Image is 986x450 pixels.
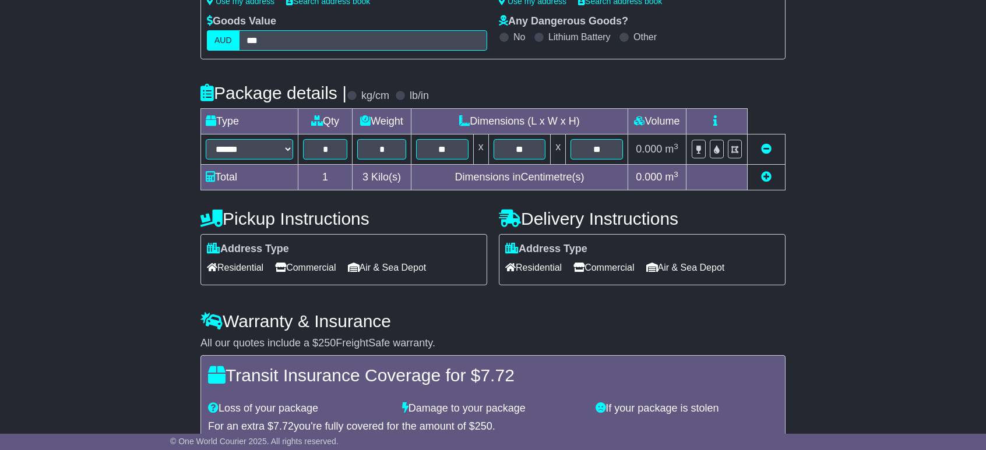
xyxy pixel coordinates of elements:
h4: Pickup Instructions [200,209,487,228]
a: Remove this item [761,143,772,155]
span: 3 [362,171,368,183]
td: x [473,134,488,165]
h4: Warranty & Insurance [200,311,786,331]
sup: 3 [674,142,678,151]
td: x [551,134,566,165]
td: Dimensions (L x W x H) [411,109,628,134]
div: All our quotes include a $ FreightSafe warranty. [200,337,786,350]
span: Commercial [573,258,634,277]
span: Commercial [275,258,336,277]
span: Air & Sea Depot [646,258,725,277]
span: 0.000 [636,143,662,155]
td: Volume [628,109,686,134]
span: 250 [475,420,492,432]
label: No [513,31,525,42]
label: lb/in [410,90,429,102]
span: Residential [505,258,562,277]
td: 1 [298,165,353,190]
span: 7.72 [273,420,294,432]
div: If your package is stolen [590,402,784,415]
div: Loss of your package [202,402,396,415]
a: Add new item [761,171,772,183]
label: Other [633,31,657,42]
h4: Delivery Instructions [499,209,786,228]
span: Air & Sea Depot [348,258,427,277]
span: m [665,171,678,183]
label: Address Type [207,243,289,256]
h4: Package details | [200,83,347,102]
label: Any Dangerous Goods? [499,15,628,28]
div: For an extra $ you're fully covered for the amount of $ . [208,420,778,433]
span: m [665,143,678,155]
label: Address Type [505,243,587,256]
h4: Transit Insurance Coverage for $ [208,366,778,385]
span: 0.000 [636,171,662,183]
td: Dimensions in Centimetre(s) [411,165,628,190]
td: Type [201,109,298,134]
td: Weight [353,109,411,134]
label: Lithium Battery [548,31,611,42]
div: Damage to your package [396,402,590,415]
label: kg/cm [361,90,389,102]
sup: 3 [674,170,678,179]
label: AUD [207,30,240,51]
td: Total [201,165,298,190]
label: Goods Value [207,15,276,28]
span: 250 [318,337,336,349]
span: © One World Courier 2025. All rights reserved. [170,437,339,446]
span: Residential [207,258,263,277]
span: 7.72 [480,366,514,385]
td: Kilo(s) [353,165,411,190]
td: Qty [298,109,353,134]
